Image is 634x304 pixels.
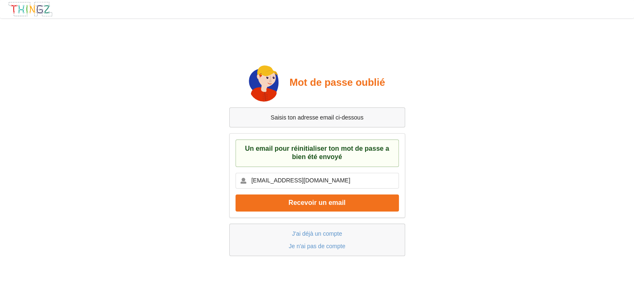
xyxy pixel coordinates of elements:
img: thingz_logo.png [8,1,53,17]
input: E-mail [236,173,399,189]
div: Saisis ton adresse email ci-dessous [229,107,405,127]
button: Recevoir un email [236,194,399,212]
a: Je n'ai pas de compte [289,243,346,249]
img: technicien.svg [249,65,279,102]
h2: Mot de passe oublié [229,65,405,102]
a: J'ai déjà un compte [292,230,342,237]
div: Un email pour réinitialiser ton mot de passe a bien été envoyé [244,145,390,161]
